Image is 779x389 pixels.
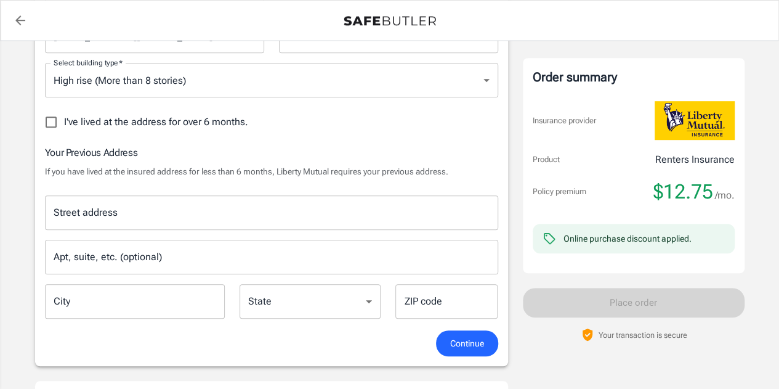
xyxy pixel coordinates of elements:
[344,16,436,26] img: Back to quotes
[715,187,735,204] span: /mo.
[599,329,687,341] p: Your transaction is secure
[45,63,498,97] div: High rise (More than 8 stories)
[45,145,498,160] h6: Your Previous Address
[533,68,735,86] div: Order summary
[533,154,560,166] p: Product
[436,330,498,357] button: Continue
[64,115,248,129] span: I've lived at the address for over 6 months.
[8,8,33,33] a: back to quotes
[533,115,596,127] p: Insurance provider
[450,336,484,351] span: Continue
[45,165,498,178] p: If you have lived at the insured address for less than 6 months, Liberty Mutual requires your pre...
[653,179,713,204] span: $12.75
[54,57,123,68] label: Select building type
[655,152,735,167] p: Renters Insurance
[655,101,735,140] img: Liberty Mutual
[563,232,692,245] div: Online purchase discount applied.
[533,186,586,198] p: Policy premium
